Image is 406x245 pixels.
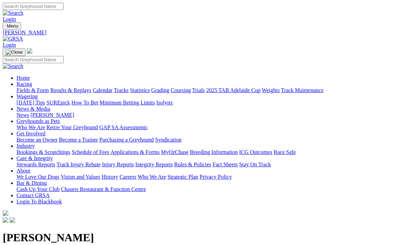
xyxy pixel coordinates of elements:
a: Schedule of Fees [72,149,109,155]
a: [PERSON_NAME] [30,112,74,118]
a: Who We Are [17,124,45,130]
a: History [101,174,118,180]
div: Wagering [17,100,403,106]
a: Race Safe [274,149,296,155]
a: Rules & Policies [174,162,211,167]
a: Bar & Dining [17,180,47,186]
button: Toggle navigation [3,22,21,30]
a: Breeding Information [190,149,238,155]
img: logo-grsa-white.png [3,210,8,216]
a: Isolynx [156,100,173,105]
a: Login [3,16,16,22]
a: SUREpick [46,100,70,105]
span: Menu [7,23,18,29]
a: Grading [151,87,169,93]
img: GRSA [3,36,23,42]
a: Who We Are [138,174,166,180]
a: Contact GRSA [17,192,50,198]
button: Toggle navigation [3,48,25,56]
h1: [PERSON_NAME] [3,231,403,244]
a: Calendar [93,87,113,93]
a: Weights [262,87,280,93]
a: Industry [17,143,35,149]
a: We Love Our Dogs [17,174,59,180]
a: Chasers Restaurant & Function Centre [61,186,146,192]
a: [DATE] Tips [17,100,45,105]
a: Track Injury Rebate [56,162,100,167]
a: Bookings & Scratchings [17,149,70,155]
a: Syndication [155,137,181,143]
a: Purchasing a Greyhound [99,137,154,143]
a: Injury Reports [102,162,134,167]
a: Tracks [114,87,129,93]
a: Strategic Plan [168,174,198,180]
a: Privacy Policy [200,174,232,180]
a: Become a Trainer [59,137,98,143]
a: MyOzChase [161,149,189,155]
a: Results & Replays [50,87,91,93]
a: Racing [17,81,32,87]
a: Integrity Reports [135,162,173,167]
div: About [17,174,403,180]
a: ICG Outcomes [239,149,272,155]
a: News & Media [17,106,50,112]
a: [PERSON_NAME] [3,30,403,36]
a: About [17,168,30,174]
div: News & Media [17,112,403,118]
div: Greyhounds as Pets [17,124,403,131]
a: Trials [192,87,205,93]
a: GAP SA Assessments [99,124,148,130]
a: Vision and Values [61,174,100,180]
a: Care & Integrity [17,155,53,161]
div: Care & Integrity [17,162,403,168]
a: Become an Owner [17,137,57,143]
a: Retire Your Greyhound [46,124,98,130]
a: News [17,112,29,118]
a: Statistics [130,87,150,93]
img: Search [3,63,23,69]
div: Industry [17,149,403,155]
img: Search [3,10,23,16]
a: Careers [119,174,136,180]
a: Login To Blackbook [17,199,62,204]
a: Greyhounds as Pets [17,118,60,124]
a: Stay On Track [239,162,271,167]
img: Close [6,49,23,55]
a: 2025 TAB Adelaide Cup [206,87,260,93]
a: Get Involved [17,131,45,136]
a: Wagering [17,93,38,99]
a: Coursing [171,87,191,93]
div: Racing [17,87,403,93]
a: Home [17,75,30,81]
a: Track Maintenance [281,87,323,93]
a: Cash Up Your Club [17,186,60,192]
div: Bar & Dining [17,186,403,192]
a: Login [3,42,16,48]
a: Stewards Reports [17,162,55,167]
input: Search [3,3,64,10]
a: Fact Sheets [213,162,238,167]
a: Minimum Betting Limits [99,100,155,105]
img: logo-grsa-white.png [27,48,32,54]
a: How To Bet [72,100,98,105]
a: Fields & Form [17,87,49,93]
img: facebook.svg [3,217,8,223]
input: Search [3,56,64,63]
a: Applications & Forms [110,149,160,155]
img: twitter.svg [10,217,15,223]
div: Get Involved [17,137,403,143]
